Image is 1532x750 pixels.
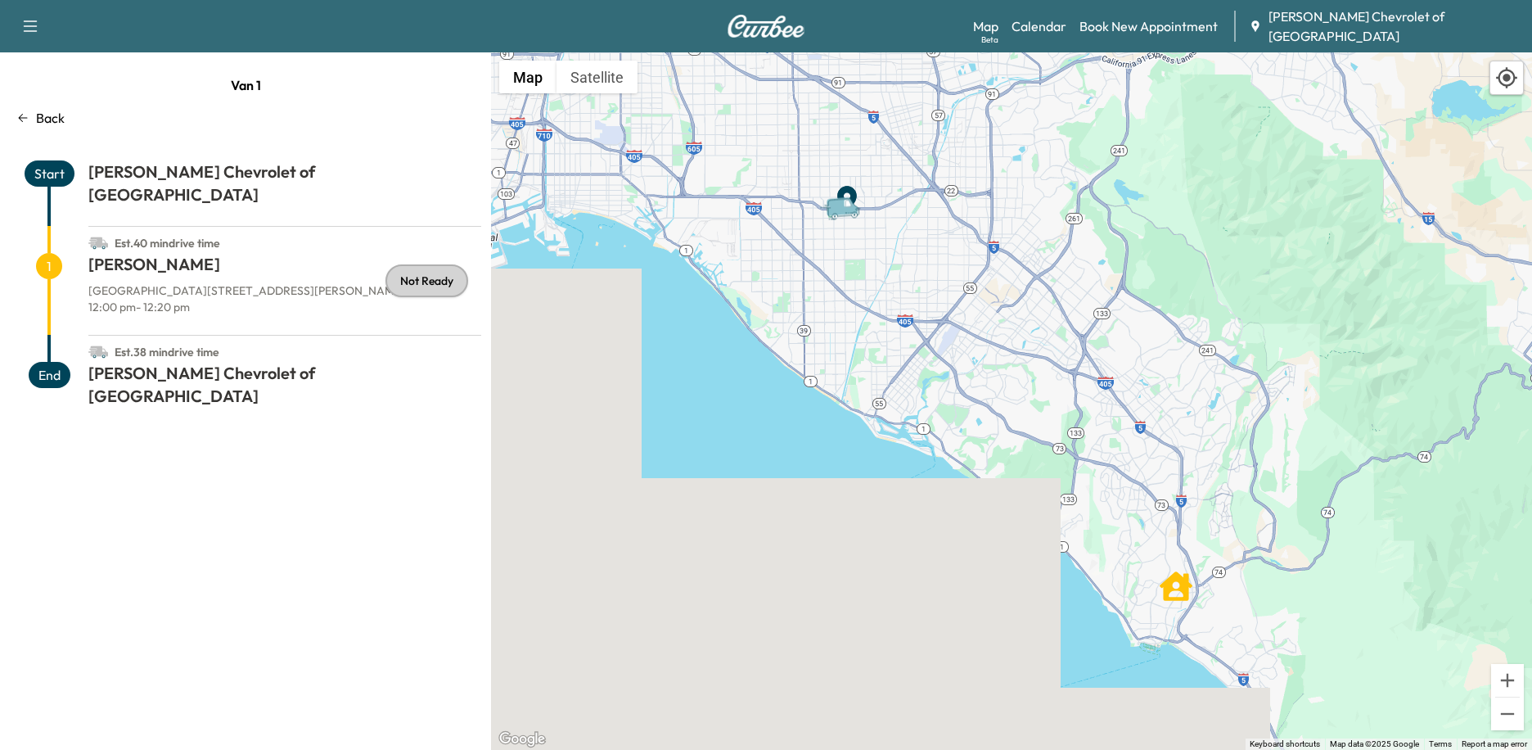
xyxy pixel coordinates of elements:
[29,362,70,388] span: End
[88,160,481,213] h1: [PERSON_NAME] Chevrolet of [GEOGRAPHIC_DATA]
[818,179,876,208] gmp-advanced-marker: Van
[88,282,481,299] p: [GEOGRAPHIC_DATA][STREET_ADDRESS][PERSON_NAME]
[88,253,481,282] h1: [PERSON_NAME]
[727,15,805,38] img: Curbee Logo
[973,16,998,36] a: MapBeta
[556,61,638,93] button: Show satellite imagery
[385,264,468,297] div: Not Ready
[231,69,261,102] span: Van 1
[1489,61,1524,95] div: Recenter map
[499,61,556,93] button: Show street map
[25,160,74,187] span: Start
[1491,664,1524,697] button: Zoom in
[1079,16,1218,36] a: Book New Appointment
[1330,739,1419,748] span: Map data ©2025 Google
[1491,698,1524,730] button: Zoom out
[1160,562,1192,594] gmp-advanced-marker: LARRY LAWRENCE
[1250,739,1320,750] button: Keyboard shortcuts
[981,34,998,46] div: Beta
[1462,739,1527,748] a: Report a map error
[115,345,219,359] span: Est. 38 min drive time
[1429,739,1452,748] a: Terms (opens in new tab)
[1268,7,1519,46] span: [PERSON_NAME] Chevrolet of [GEOGRAPHIC_DATA]
[36,108,65,128] p: Back
[495,729,549,750] a: Open this area in Google Maps (opens a new window)
[36,253,62,279] span: 1
[115,236,220,251] span: Est. 40 min drive time
[88,362,481,414] h1: [PERSON_NAME] Chevrolet of [GEOGRAPHIC_DATA]
[831,175,863,208] gmp-advanced-marker: End Point
[88,299,481,315] p: 12:00 pm - 12:20 pm
[495,729,549,750] img: Google
[1012,16,1066,36] a: Calendar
